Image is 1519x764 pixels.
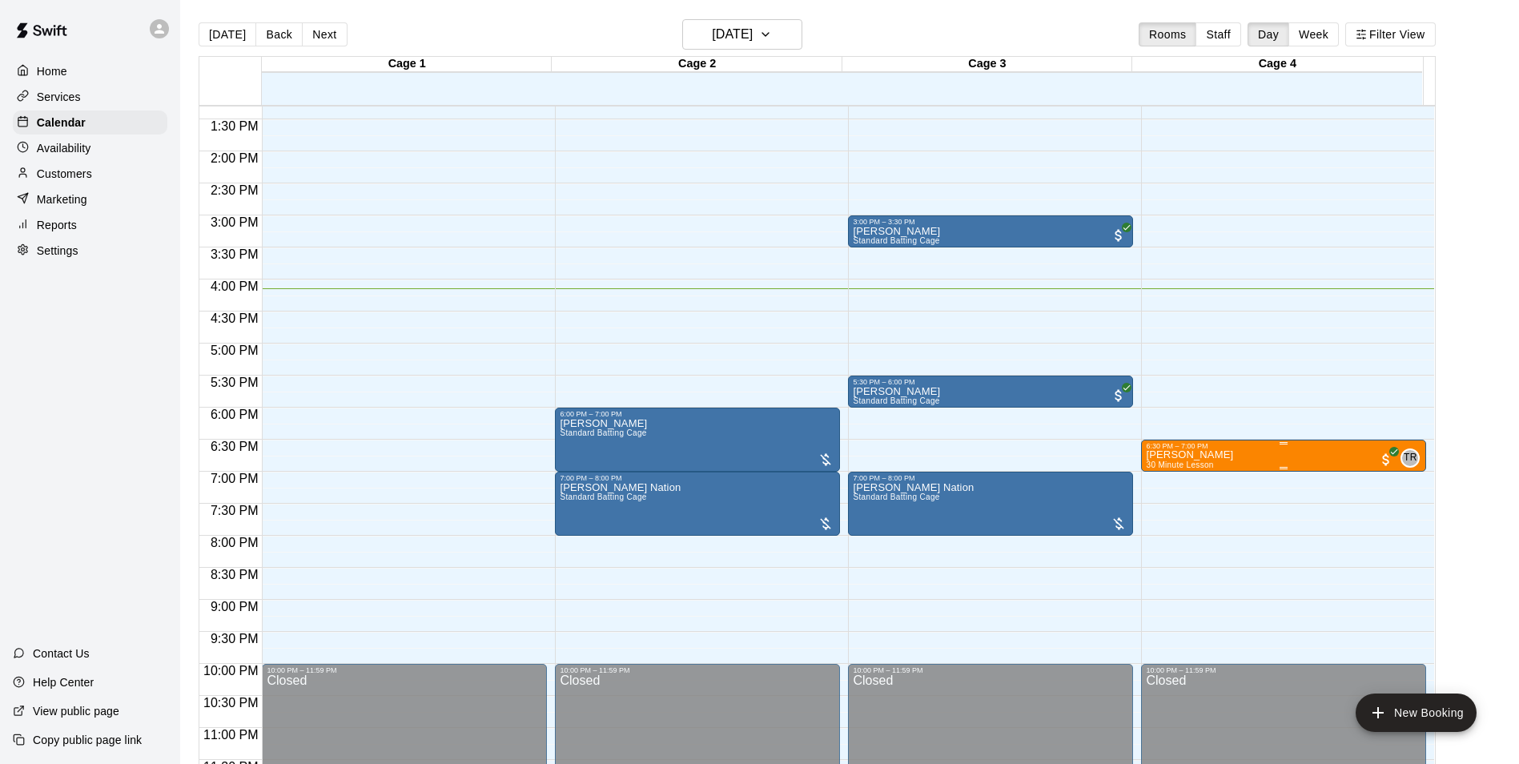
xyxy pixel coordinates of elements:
div: 7:00 PM – 8:00 PM: Standard Batting Cage [555,472,840,536]
span: 7:00 PM [207,472,263,485]
p: Availability [37,140,91,156]
div: 7:00 PM – 8:00 PM [853,474,1128,482]
button: Rooms [1139,22,1196,46]
a: Services [13,85,167,109]
div: 3:00 PM – 3:30 PM: Standard Batting Cage [848,215,1133,247]
div: 10:00 PM – 11:59 PM [267,666,542,674]
span: 3:30 PM [207,247,263,261]
button: add [1356,694,1477,732]
span: 6:00 PM [207,408,263,421]
p: Settings [37,243,78,259]
div: 3:00 PM – 3:30 PM [853,218,1128,226]
span: 2:00 PM [207,151,263,165]
span: 5:30 PM [207,376,263,389]
span: Tom Reusch [1407,448,1420,468]
button: Back [255,22,303,46]
div: 5:30 PM – 6:00 PM: Standard Batting Cage [848,376,1133,408]
span: Standard Batting Cage [560,493,646,501]
div: 10:00 PM – 11:59 PM [560,666,835,674]
span: 4:00 PM [207,279,263,293]
button: Staff [1196,22,1241,46]
span: 9:00 PM [207,600,263,613]
p: Marketing [37,191,87,207]
div: 7:00 PM – 8:00 PM [560,474,835,482]
div: 6:30 PM – 7:00 PM [1146,442,1421,450]
div: 5:30 PM – 6:00 PM [853,378,1128,386]
button: Next [302,22,347,46]
p: Home [37,63,67,79]
a: Reports [13,213,167,237]
span: 11:00 PM [199,728,262,742]
p: Contact Us [33,645,90,661]
span: 1:30 PM [207,119,263,133]
a: Customers [13,162,167,186]
div: 6:30 PM – 7:00 PM: 30 Minute Lesson [1141,440,1426,472]
a: Availability [13,136,167,160]
p: View public page [33,703,119,719]
p: Services [37,89,81,105]
button: Filter View [1345,22,1435,46]
span: 30 Minute Lesson [1146,460,1213,469]
p: Calendar [37,115,86,131]
span: 3:00 PM [207,215,263,229]
span: Standard Batting Cage [853,493,939,501]
a: Marketing [13,187,167,211]
div: 7:00 PM – 8:00 PM: Standard Batting Cage [848,472,1133,536]
span: Standard Batting Cage [853,396,939,405]
a: Calendar [13,111,167,135]
span: 5:00 PM [207,344,263,357]
span: 10:30 PM [199,696,262,710]
div: 10:00 PM – 11:59 PM [853,666,1128,674]
div: Cage 1 [262,57,552,72]
button: Day [1248,22,1289,46]
span: 7:30 PM [207,504,263,517]
span: 4:30 PM [207,312,263,325]
div: 6:00 PM – 7:00 PM [560,410,835,418]
div: Tom Reusch [1400,448,1420,468]
span: All customers have paid [1378,452,1394,468]
p: Customers [37,166,92,182]
div: 6:00 PM – 7:00 PM: Standard Batting Cage [555,408,840,472]
p: Copy public page link [33,732,142,748]
span: 10:00 PM [199,664,262,678]
div: Cage 3 [842,57,1132,72]
button: [DATE] [199,22,256,46]
span: Standard Batting Cage [560,428,646,437]
button: [DATE] [682,19,802,50]
span: 8:00 PM [207,536,263,549]
span: All customers have paid [1111,227,1127,243]
p: Reports [37,217,77,233]
span: 9:30 PM [207,632,263,645]
div: Cage 4 [1132,57,1422,72]
a: Settings [13,239,167,263]
span: 8:30 PM [207,568,263,581]
span: All customers have paid [1111,388,1127,404]
div: Cage 2 [552,57,842,72]
button: Week [1288,22,1339,46]
h6: [DATE] [712,23,753,46]
div: 10:00 PM – 11:59 PM [1146,666,1421,674]
a: Home [13,59,167,83]
span: 6:30 PM [207,440,263,453]
p: Help Center [33,674,94,690]
span: TR [1404,450,1417,466]
span: Standard Batting Cage [853,236,939,245]
span: 2:30 PM [207,183,263,197]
